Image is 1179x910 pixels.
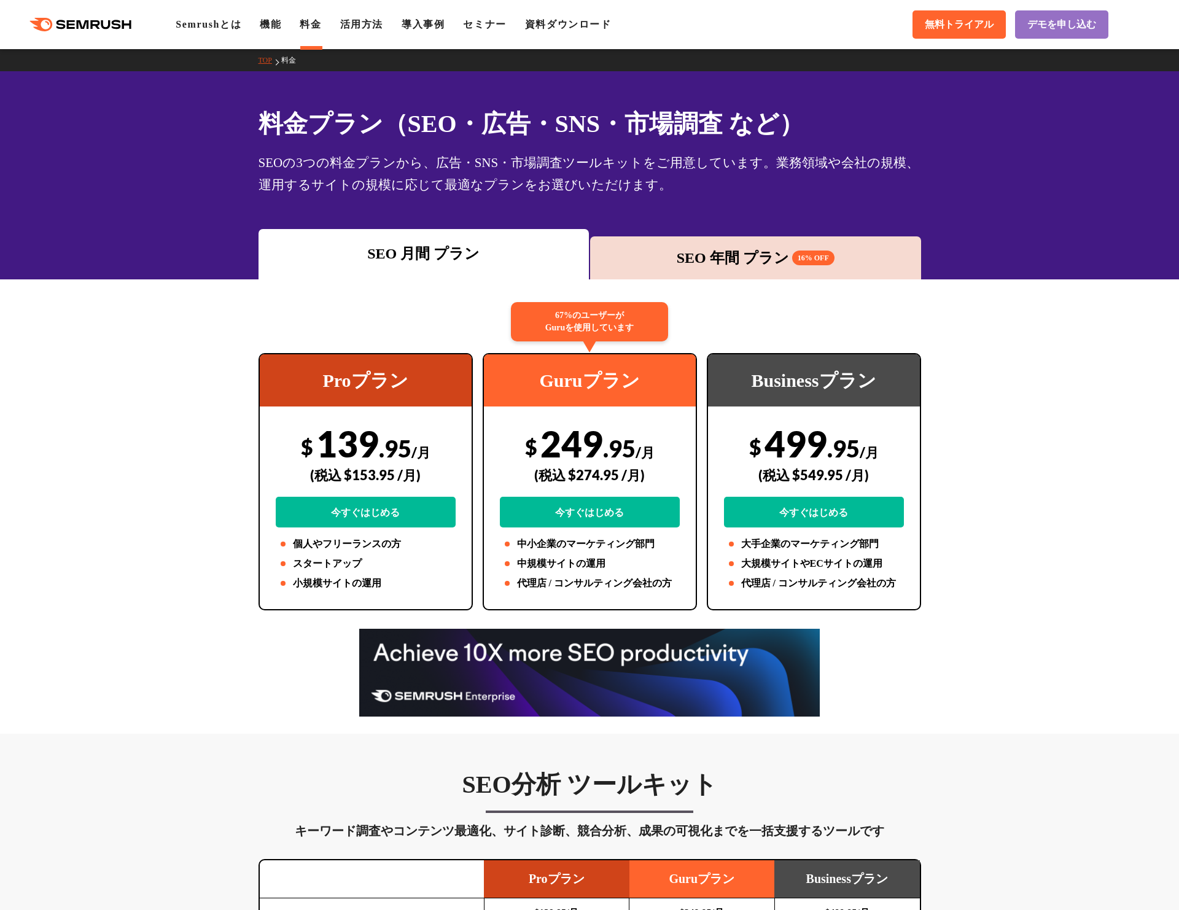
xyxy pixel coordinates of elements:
[276,537,456,551] li: 個人やフリーランスの方
[774,860,920,898] td: Businessプラン
[379,434,411,462] span: .95
[500,556,680,571] li: 中規模サイトの運用
[708,354,920,406] div: Businessプラン
[724,422,904,527] div: 499
[500,537,680,551] li: 中小企業のマーケティング部門
[281,56,305,64] a: 料金
[260,19,281,29] a: 機能
[629,860,775,898] td: Guruプラン
[724,556,904,571] li: 大規模サイトやECサイトの運用
[259,769,921,800] h3: SEO分析 ツールキット
[500,497,680,527] a: 今すぐはじめる
[827,434,860,462] span: .95
[411,444,430,461] span: /月
[276,576,456,591] li: 小規模サイトの運用
[463,19,506,29] a: セミナー
[500,453,680,497] div: (税込 $274.95 /月)
[402,19,445,29] a: 導入事例
[525,434,537,459] span: $
[596,247,915,269] div: SEO 年間 プラン
[792,251,835,265] span: 16% OFF
[724,576,904,591] li: 代理店 / コンサルティング会社の方
[340,19,383,29] a: 活用方法
[636,444,655,461] span: /月
[259,152,921,196] div: SEOの3つの料金プランから、広告・SNS・市場調査ツールキットをご用意しています。業務領域や会社の規模、運用するサイトの規模に応じて最適なプランをお選びいただけます。
[500,422,680,527] div: 249
[259,56,281,64] a: TOP
[1015,10,1108,39] a: デモを申し込む
[525,19,612,29] a: 資料ダウンロード
[276,453,456,497] div: (税込 $153.95 /月)
[300,19,321,29] a: 料金
[259,106,921,142] h1: 料金プラン（SEO・広告・SNS・市場調査 など）
[603,434,636,462] span: .95
[724,453,904,497] div: (税込 $549.95 /月)
[860,444,879,461] span: /月
[265,243,583,265] div: SEO 月間 プラン
[276,556,456,571] li: スタートアップ
[176,19,241,29] a: Semrushとは
[484,860,629,898] td: Proプラン
[749,434,761,459] span: $
[276,422,456,527] div: 139
[259,821,921,841] div: キーワード調査やコンテンツ最適化、サイト診断、競合分析、成果の可視化までを一括支援するツールです
[724,497,904,527] a: 今すぐはじめる
[260,354,472,406] div: Proプラン
[301,434,313,459] span: $
[276,497,456,527] a: 今すぐはじめる
[500,576,680,591] li: 代理店 / コンサルティング会社の方
[724,537,904,551] li: 大手企業のマーケティング部門
[511,302,668,341] div: 67%のユーザーが Guruを使用しています
[1027,18,1096,31] span: デモを申し込む
[484,354,696,406] div: Guruプラン
[925,18,994,31] span: 無料トライアル
[912,10,1006,39] a: 無料トライアル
